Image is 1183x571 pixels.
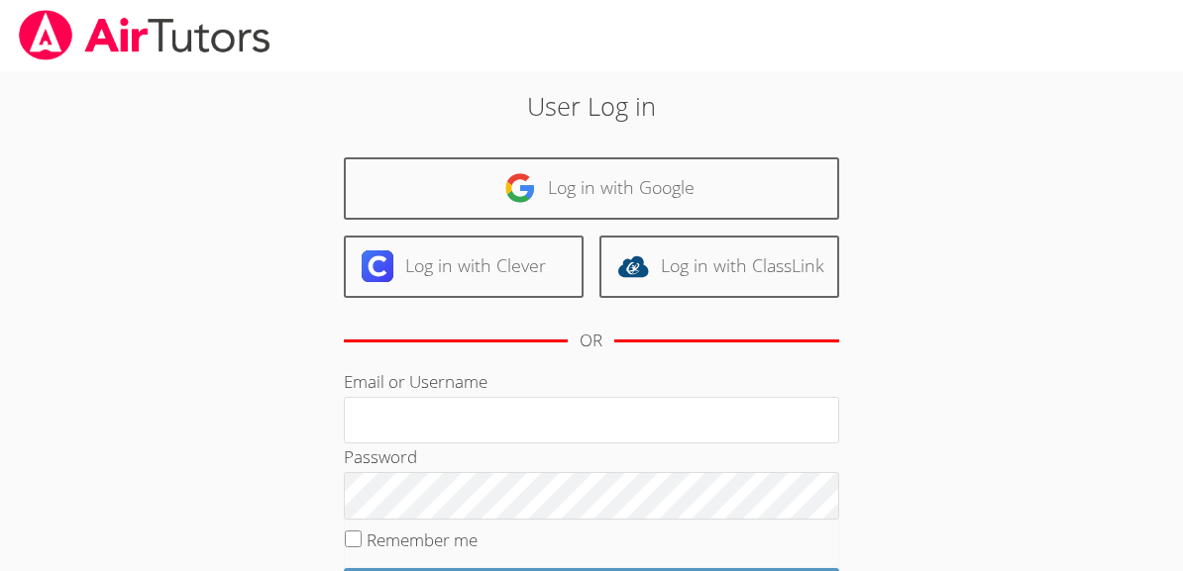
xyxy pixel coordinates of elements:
[344,236,584,298] a: Log in with Clever
[504,172,536,204] img: google-logo-50288ca7cdecda66e5e0955fdab243c47b7ad437acaf1139b6f446037453330a.svg
[362,250,393,282] img: clever-logo-6eab21bc6e7a338710f1a6ff85c0baf02591cd810cc4098c63d3a4b26e2feb20.svg
[344,445,417,468] label: Password
[344,370,487,393] label: Email or Username
[272,87,912,125] h2: User Log in
[367,528,478,551] label: Remember me
[17,10,272,60] img: airtutors_banner-c4298cdbf04f3fff15de1276eac7730deb9818008684d7c2e4769d2f7ddbe033.png
[617,250,649,282] img: classlink-logo-d6bb404cc1216ec64c9a2012d9dc4662098be43eaf13dc465df04b49fa7ab582.svg
[599,236,839,298] a: Log in with ClassLink
[580,327,602,355] div: OR
[344,157,839,220] a: Log in with Google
